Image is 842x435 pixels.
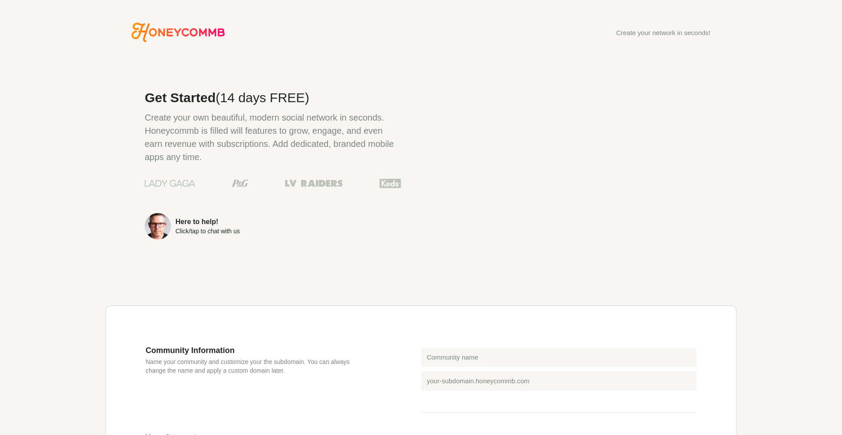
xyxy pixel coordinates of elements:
a: Go to Honeycommb homepage [132,23,225,42]
h3: Community Information [146,346,368,355]
p: Name your community and customize your the subdomain. You can always change the name and apply a ... [146,357,368,375]
svg: Honeycommb [132,23,225,42]
h2: Get Started [145,91,401,104]
p: Create your own beautiful, modern social network in seconds. Honeycommb is filled will features t... [145,111,401,164]
img: Las Vegas Raiders [285,180,343,187]
a: Here to help!Click/tap to chat with us [145,213,401,239]
div: Here to help! [175,218,240,225]
img: Keds [379,178,401,189]
input: your-subdomain.honeycommb.com [421,371,696,391]
div: Click/tap to chat with us [175,228,240,234]
span: (14 days FREE) [216,90,309,105]
img: Sean [145,213,171,239]
input: Community name [421,348,696,367]
img: Procter & Gamble [232,180,248,187]
div: Create your network in seconds! [616,29,710,36]
img: Lady Gaga [145,177,195,190]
